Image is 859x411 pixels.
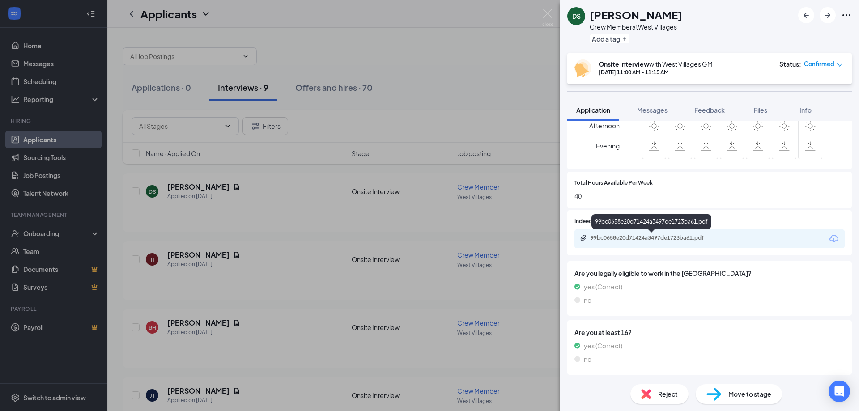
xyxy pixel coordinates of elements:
button: ArrowLeftNew [798,7,814,23]
span: down [837,62,843,68]
span: Files [754,106,767,114]
svg: ArrowRight [822,10,833,21]
span: no [584,354,591,364]
span: Messages [637,106,668,114]
svg: Ellipses [841,10,852,21]
span: Move to stage [728,389,771,399]
span: no [584,295,591,305]
span: Afternoon [589,118,620,134]
span: Evening [596,138,620,154]
svg: ArrowLeftNew [801,10,812,21]
button: PlusAdd a tag [590,34,629,43]
svg: Paperclip [580,234,587,242]
span: Are you legally eligible to work in the [GEOGRAPHIC_DATA]? [574,268,845,278]
span: Application [576,106,610,114]
div: Open Intercom Messenger [829,381,850,402]
div: Status : [779,59,801,68]
b: Onsite Interview [599,60,649,68]
div: Crew Member at West Villages [590,22,682,31]
span: Feedback [694,106,725,114]
span: Total Hours Available Per Week [574,179,653,187]
a: Paperclip99bc0658e20d71424a3497de1723ba61.pdf [580,234,725,243]
div: with West Villages GM [599,59,713,68]
span: Indeed Resume [574,217,614,226]
div: DS [572,12,581,21]
svg: Download [829,233,839,244]
svg: Plus [622,36,627,42]
span: yes (Correct) [584,282,622,292]
span: 40 [574,191,845,201]
span: Info [799,106,812,114]
span: Confirmed [804,59,834,68]
div: 99bc0658e20d71424a3497de1723ba61.pdf [591,234,716,242]
h1: [PERSON_NAME] [590,7,682,22]
button: ArrowRight [820,7,836,23]
span: Are you at least 16? [574,327,845,337]
div: 99bc0658e20d71424a3497de1723ba61.pdf [591,214,711,229]
span: Reject [658,389,678,399]
span: yes (Correct) [584,341,622,351]
div: [DATE] 11:00 AM - 11:15 AM [599,68,713,76]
